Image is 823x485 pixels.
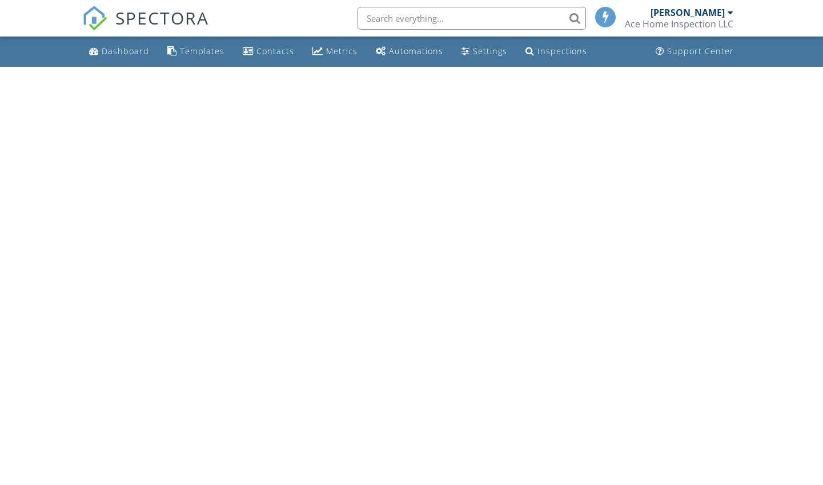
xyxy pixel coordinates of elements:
[85,41,154,62] a: Dashboard
[358,7,586,30] input: Search everything...
[651,7,725,18] div: [PERSON_NAME]
[521,41,592,62] a: Inspections
[82,15,209,39] a: SPECTORA
[326,46,358,56] div: Metrics
[537,46,587,56] div: Inspections
[115,6,209,30] span: SPECTORA
[371,41,448,62] a: Automations (Basic)
[308,41,362,62] a: Metrics
[625,18,733,30] div: Ace Home Inspection LLC
[102,46,149,56] div: Dashboard
[651,41,738,62] a: Support Center
[473,46,507,56] div: Settings
[180,46,224,56] div: Templates
[238,41,299,62] a: Contacts
[163,41,229,62] a: Templates
[82,6,107,31] img: The Best Home Inspection Software - Spectora
[667,46,734,56] div: Support Center
[389,46,443,56] div: Automations
[457,41,512,62] a: Settings
[256,46,294,56] div: Contacts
